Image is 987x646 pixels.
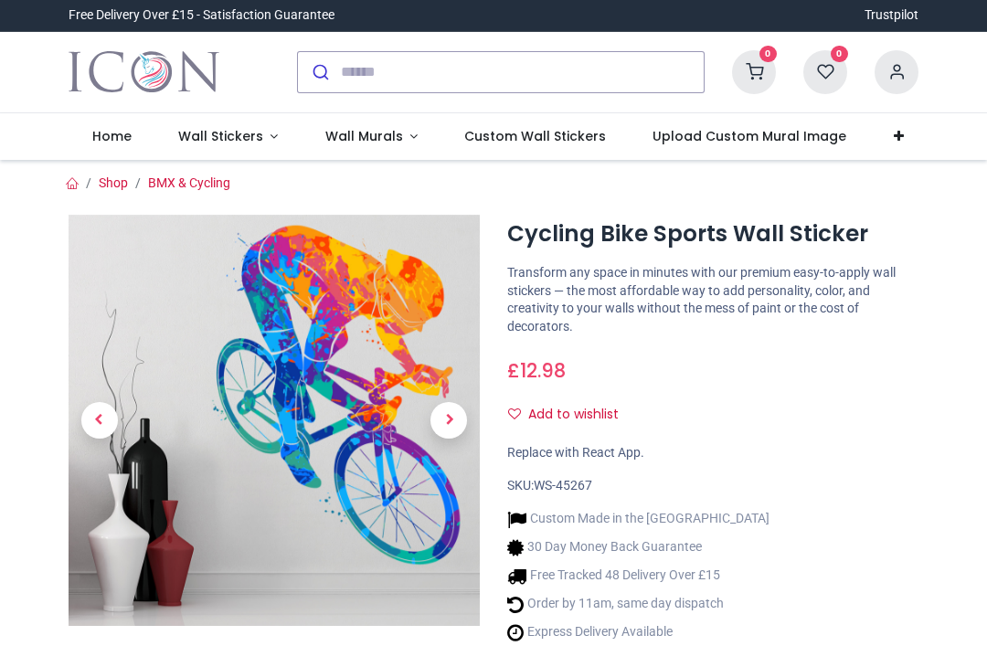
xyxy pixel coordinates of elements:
[464,127,606,145] span: Custom Wall Stickers
[69,6,334,25] div: Free Delivery Over £15 - Satisfaction Guarantee
[831,46,848,63] sup: 0
[419,276,481,564] a: Next
[507,567,769,586] li: Free Tracked 48 Delivery Over £15
[302,113,441,161] a: Wall Murals
[507,218,918,249] h1: Cycling Bike Sports Wall Sticker
[81,402,118,439] span: Previous
[732,63,776,78] a: 0
[507,623,769,642] li: Express Delivery Available
[653,127,846,145] span: Upload Custom Mural Image
[865,6,918,25] a: Trustpilot
[507,595,769,614] li: Order by 11am, same day dispatch
[148,175,230,190] a: BMX & Cycling
[99,175,128,190] a: Shop
[178,127,263,145] span: Wall Stickers
[92,127,132,145] span: Home
[803,63,847,78] a: 0
[69,276,131,564] a: Previous
[298,52,341,92] button: Submit
[69,47,219,98] img: Icon Wall Stickers
[508,408,521,420] i: Add to wishlist
[507,477,918,495] div: SKU:
[69,47,219,98] a: Logo of Icon Wall Stickers
[507,357,566,384] span: £
[154,113,302,161] a: Wall Stickers
[507,510,769,529] li: Custom Made in the [GEOGRAPHIC_DATA]
[507,538,769,557] li: 30 Day Money Back Guarantee
[507,399,634,430] button: Add to wishlistAdd to wishlist
[430,402,467,439] span: Next
[69,215,480,626] img: Cycling Bike Sports Wall Sticker
[325,127,403,145] span: Wall Murals
[507,264,918,335] p: Transform any space in minutes with our premium easy-to-apply wall stickers — the most affordable...
[520,357,566,384] span: 12.98
[534,478,592,492] span: WS-45267
[759,46,777,63] sup: 0
[507,444,918,462] div: Replace with React App.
